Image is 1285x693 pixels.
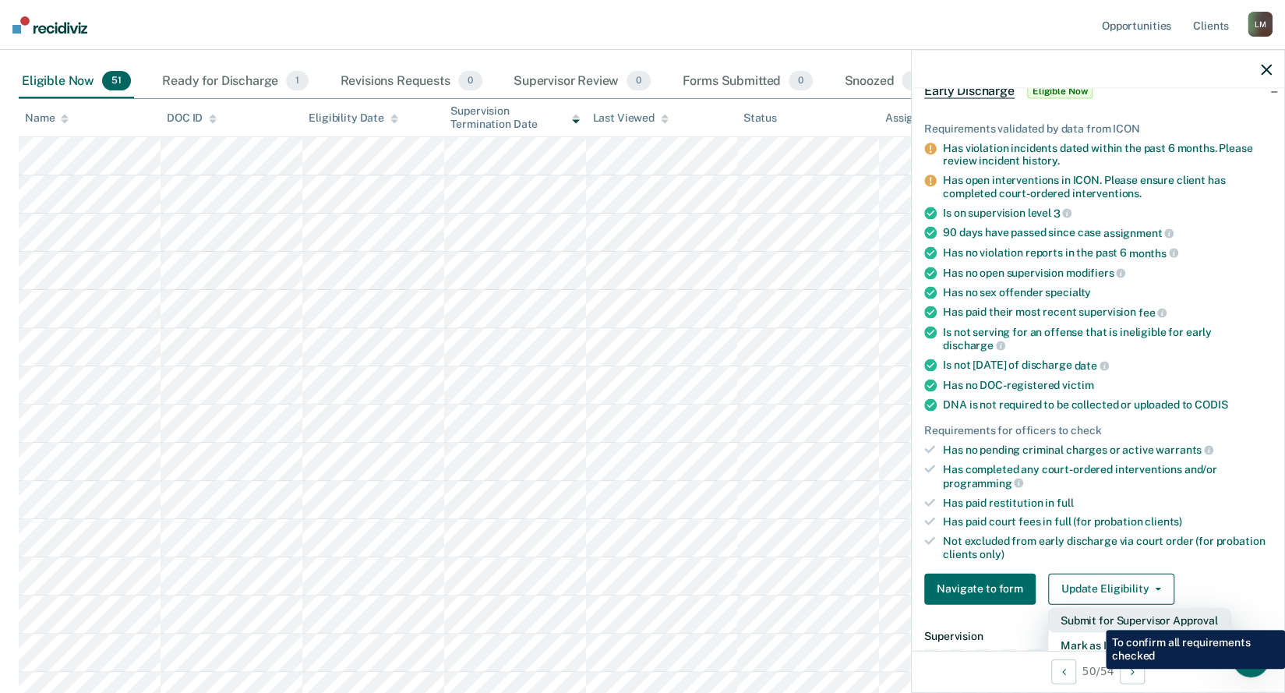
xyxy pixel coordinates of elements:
iframe: Intercom live chat [1232,640,1269,677]
span: 1 [286,71,309,91]
span: victim [1062,378,1093,391]
span: discharge [943,339,1005,352]
div: Not excluded from early discharge via court order (for probation clients [943,535,1272,561]
span: 51 [102,71,131,91]
span: 0 [627,71,651,91]
span: clients) [1145,515,1182,528]
span: CODIS [1195,398,1227,410]
div: Eligibility Date [309,111,398,125]
span: assignment [1103,227,1174,239]
button: Next Opportunity [1120,659,1145,684]
img: Recidiviz [12,16,87,34]
span: 3 [1054,207,1072,219]
div: Is not [DATE] of discharge [943,359,1272,373]
dt: Supervision [924,629,1272,642]
span: 0 [789,71,813,91]
div: Has paid court fees in full (for probation [943,515,1272,529]
button: Submit for Supervisor Approval [1048,607,1230,632]
span: modifiers [1066,267,1126,279]
span: 0 [458,71,482,91]
div: Has no sex offender [943,286,1272,299]
div: Has no pending criminal charges or active [943,443,1272,457]
div: Supervision Termination Date [450,104,580,131]
div: Status [743,111,777,125]
button: Navigate to form [924,573,1036,604]
div: Has open interventions in ICON. Please ensure client has completed court-ordered interventions. [943,174,1272,200]
div: Has no open supervision [943,266,1272,280]
span: only) [980,547,1004,560]
div: Has completed any court-ordered interventions and/or [943,463,1272,490]
div: Forms Submitted [679,65,816,99]
div: DNA is not required to be collected or uploaded to [943,398,1272,411]
span: Eligible Now [1027,83,1093,98]
span: full [1057,496,1073,508]
div: Assigned to [885,111,958,125]
span: specialty [1045,286,1091,299]
div: 90 days have passed since case [943,226,1272,240]
div: Name [25,111,69,125]
div: L M [1248,12,1273,37]
a: Navigate to form link [924,573,1042,604]
button: Previous Opportunity [1051,659,1076,684]
span: 4 [902,71,927,91]
span: months [1129,246,1178,259]
div: Is on supervision level [943,206,1272,220]
div: Has no violation reports in the past 6 [943,246,1272,260]
div: Has paid restitution in [943,496,1272,509]
div: Early DischargeEligible Now [912,65,1284,115]
span: date [1074,359,1108,372]
div: Ready for Discharge [159,65,312,99]
button: Update Eligibility [1048,573,1174,604]
div: Requirements validated by data from ICON [924,122,1272,135]
div: Has paid their most recent supervision [943,306,1272,320]
div: Snoozed [841,65,930,99]
div: Has no DOC-registered [943,378,1272,391]
span: programming [943,476,1023,489]
div: Has violation incidents dated within the past 6 months. Please review incident history. [943,141,1272,168]
div: Supervisor Review [510,65,655,99]
div: Eligible Now [19,65,134,99]
div: 50 / 54 [912,650,1284,691]
div: Last Viewed [592,111,668,125]
div: Requirements for officers to check [924,423,1272,437]
span: fee [1138,306,1167,319]
div: DOC ID [167,111,217,125]
span: Early Discharge [924,83,1015,98]
span: warrants [1156,444,1213,456]
div: Revisions Requests [337,65,485,99]
div: Is not serving for an offense that is ineligible for early [943,325,1272,352]
button: Mark as Ineligible [1048,632,1230,657]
